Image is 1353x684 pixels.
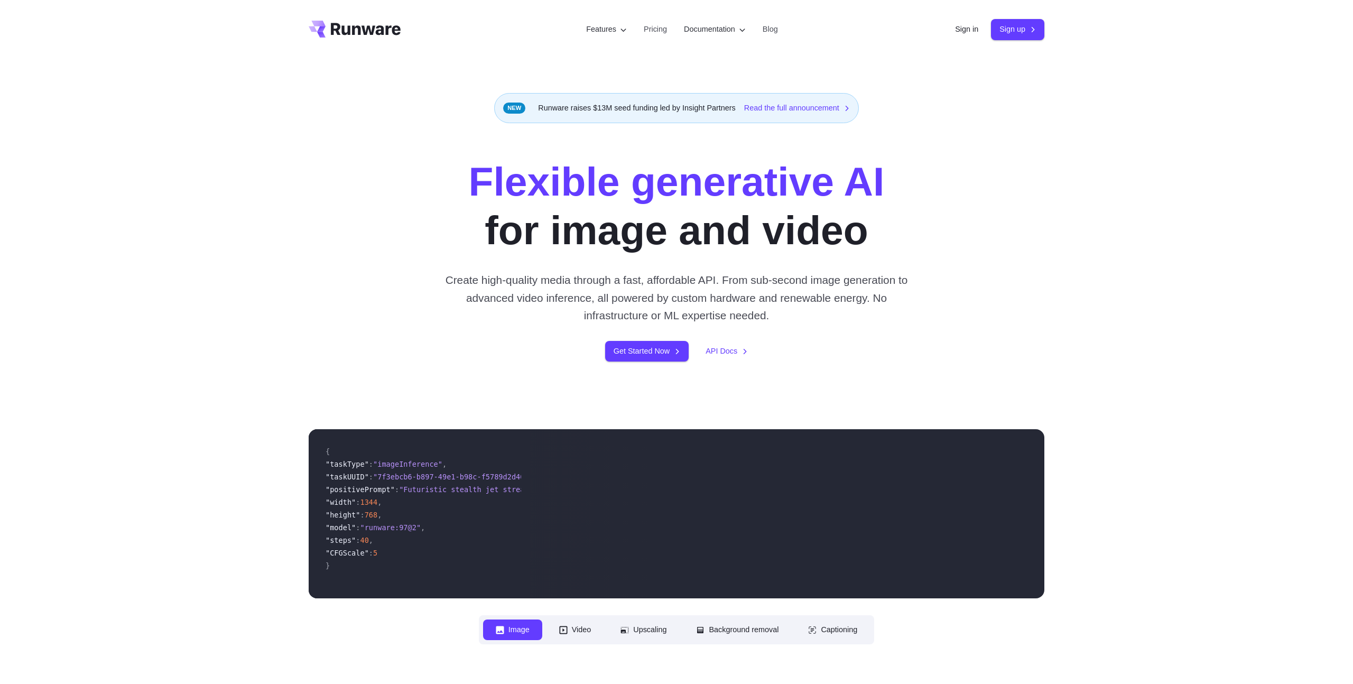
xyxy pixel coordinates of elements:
[309,21,401,38] a: Go to /
[644,23,667,35] a: Pricing
[377,511,382,519] span: ,
[360,498,377,506] span: 1344
[365,511,378,519] span: 768
[373,460,442,468] span: "imageInference"
[326,561,330,570] span: }
[399,485,793,494] span: "Futuristic stealth jet streaking through a neon-lit cityscape with glowing purple exhaust"
[369,536,373,544] span: ,
[326,511,360,519] span: "height"
[326,549,369,557] span: "CFGScale"
[442,460,447,468] span: ,
[605,341,689,362] a: Get Started Now
[326,536,356,544] span: "steps"
[421,523,425,532] span: ,
[763,23,778,35] a: Blog
[356,498,360,506] span: :
[369,473,373,481] span: :
[494,93,859,123] div: Runware raises $13M seed funding led by Insight Partners
[546,620,604,640] button: Video
[326,485,395,494] span: "positivePrompt"
[469,157,885,254] h1: for image and video
[360,536,368,544] span: 40
[395,485,399,494] span: :
[377,498,382,506] span: ,
[356,523,360,532] span: :
[326,460,369,468] span: "taskType"
[356,536,360,544] span: :
[326,523,356,532] span: "model"
[586,23,627,35] label: Features
[469,159,885,204] strong: Flexible generative AI
[373,473,538,481] span: "7f3ebcb6-b897-49e1-b98c-f5789d2d40d7"
[360,511,364,519] span: :
[706,345,748,357] a: API Docs
[326,447,330,456] span: {
[991,19,1044,40] a: Sign up
[683,620,791,640] button: Background removal
[955,23,978,35] a: Sign in
[360,523,421,532] span: "runware:97@2"
[744,102,850,114] a: Read the full announcement
[441,271,912,324] p: Create high-quality media through a fast, affordable API. From sub-second image generation to adv...
[483,620,542,640] button: Image
[608,620,679,640] button: Upscaling
[369,549,373,557] span: :
[326,473,369,481] span: "taskUUID"
[684,23,746,35] label: Documentation
[326,498,356,506] span: "width"
[373,549,377,557] span: 5
[795,620,870,640] button: Captioning
[369,460,373,468] span: :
